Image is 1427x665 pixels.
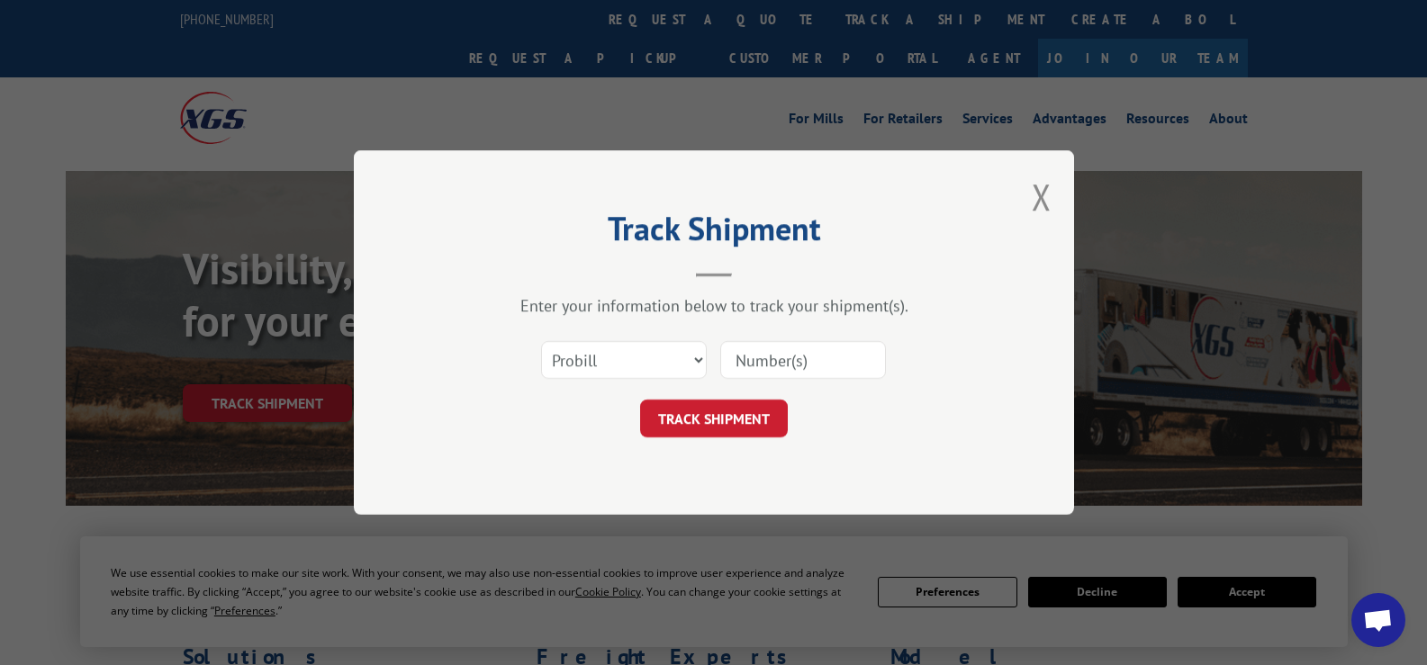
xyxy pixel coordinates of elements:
[444,295,984,316] div: Enter your information below to track your shipment(s).
[720,341,886,379] input: Number(s)
[1351,593,1405,647] div: Open chat
[444,216,984,250] h2: Track Shipment
[640,400,788,437] button: TRACK SHIPMENT
[1032,173,1052,220] button: Close modal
